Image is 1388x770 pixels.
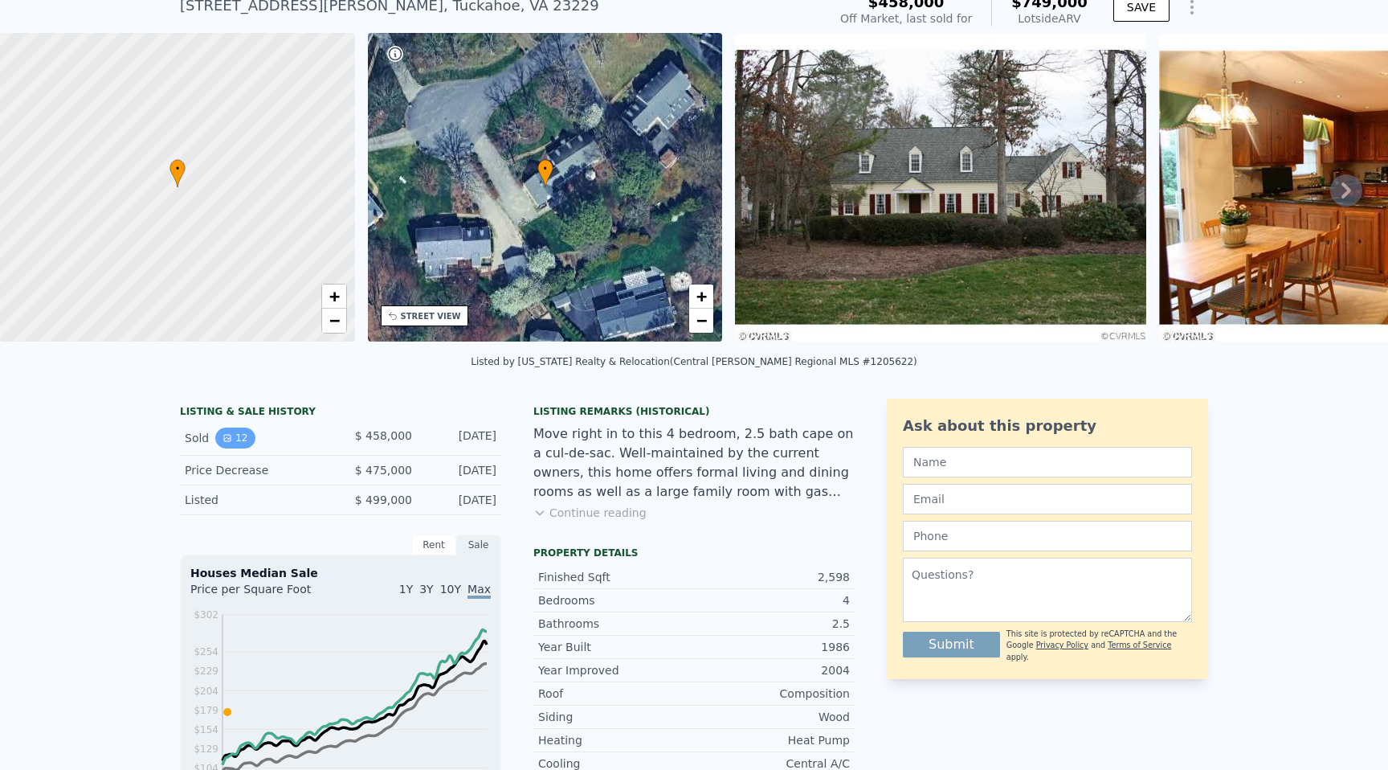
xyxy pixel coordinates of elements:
div: 1986 [694,639,850,655]
div: Listed [185,492,328,508]
div: Listing Remarks (Historical) [533,405,855,418]
tspan: $302 [194,609,218,621]
div: Property details [533,547,855,559]
span: 10Y [440,583,461,596]
div: [DATE] [425,462,496,478]
div: [DATE] [425,428,496,448]
span: $ 458,000 [355,429,412,442]
div: Roof [538,686,694,702]
span: Max [467,583,491,599]
span: − [329,310,339,330]
div: 2,598 [694,569,850,585]
div: • [537,159,553,187]
div: Sale [456,534,501,555]
a: Terms of Service [1108,641,1171,649]
span: + [696,286,707,306]
div: Listed by [US_STATE] Realty & Relocation (Central [PERSON_NAME] Regional MLS #1205622) [471,356,917,367]
div: 4 [694,592,850,608]
div: Finished Sqft [538,569,694,585]
tspan: $229 [194,666,218,677]
div: Move right in to this 4 bedroom, 2.5 bath cape on a cul-de-sac. Well-maintained by the current ow... [533,424,855,502]
input: Name [903,447,1192,477]
input: Phone [903,521,1192,551]
div: • [169,159,186,187]
tspan: $129 [194,743,218,755]
button: Continue reading [533,505,647,521]
div: Rent [411,534,456,555]
div: Heating [538,732,694,748]
div: Price Decrease [185,462,328,478]
tspan: $254 [194,646,218,657]
div: Year Improved [538,662,694,678]
span: − [696,310,707,330]
span: $ 475,000 [355,464,412,477]
a: Zoom in [689,285,713,309]
a: Zoom out [689,309,713,333]
a: Privacy Policy [1036,641,1088,649]
div: Sold [185,428,328,448]
div: LISTING & SALE HISTORY [180,405,501,421]
div: Ask about this property [903,415,1192,437]
a: Zoom out [322,309,346,333]
span: 3Y [419,583,433,596]
div: Siding [538,709,694,725]
div: [DATE] [425,492,496,508]
input: Email [903,484,1192,514]
div: This site is protected by reCAPTCHA and the Google and apply. [1006,629,1192,663]
span: • [537,162,553,176]
span: 1Y [399,583,413,596]
button: View historical data [215,428,255,448]
div: Heat Pump [694,732,850,748]
tspan: $179 [194,705,218,716]
div: 2004 [694,662,850,678]
div: Off Market, last sold for [840,10,972,27]
span: $ 499,000 [355,494,412,506]
div: Composition [694,686,850,702]
div: Year Built [538,639,694,655]
div: Wood [694,709,850,725]
span: • [169,162,186,176]
button: Submit [903,632,1000,657]
img: Sale: 116744188 Parcel: 99255732 [735,33,1146,342]
div: Price per Square Foot [190,581,341,607]
div: Bathrooms [538,616,694,632]
div: Lotside ARV [1011,10,1088,27]
a: Zoom in [322,285,346,309]
div: 2.5 [694,616,850,632]
tspan: $154 [194,724,218,735]
div: Houses Median Sale [190,565,491,581]
div: STREET VIEW [401,310,461,322]
div: Bedrooms [538,592,694,608]
tspan: $204 [194,686,218,697]
span: + [329,286,339,306]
